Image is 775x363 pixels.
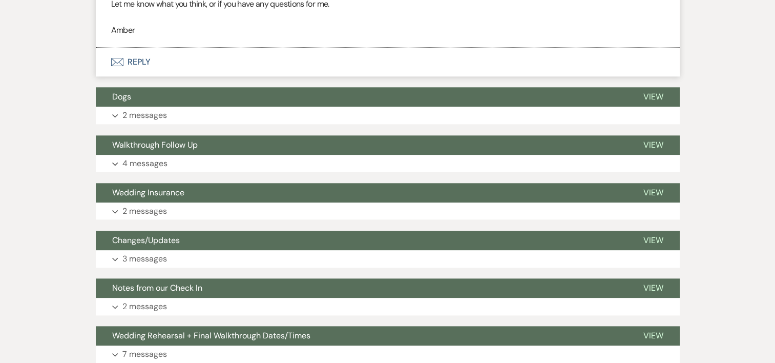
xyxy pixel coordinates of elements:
[96,155,680,172] button: 4 messages
[112,330,310,341] span: Wedding Rehearsal + Final Walkthrough Dates/Times
[96,278,627,298] button: Notes from our Check In
[112,235,180,246] span: Changes/Updates
[627,278,680,298] button: View
[96,203,680,220] button: 2 messages
[643,139,663,150] span: View
[643,235,663,246] span: View
[122,205,167,218] p: 2 messages
[112,187,184,198] span: Wedding Insurance
[643,187,663,198] span: View
[96,231,627,250] button: Changes/Updates
[96,48,680,76] button: Reply
[96,250,680,268] button: 3 messages
[627,183,680,203] button: View
[112,91,131,102] span: Dogs
[96,107,680,124] button: 2 messages
[111,24,664,37] p: Amber
[96,298,680,315] button: 2 messages
[643,283,663,293] span: View
[96,183,627,203] button: Wedding Insurance
[643,330,663,341] span: View
[112,139,198,150] span: Walkthrough Follow Up
[122,157,167,170] p: 4 messages
[627,135,680,155] button: View
[122,252,167,266] p: 3 messages
[627,326,680,346] button: View
[96,346,680,363] button: 7 messages
[627,231,680,250] button: View
[96,135,627,155] button: Walkthrough Follow Up
[96,326,627,346] button: Wedding Rehearsal + Final Walkthrough Dates/Times
[122,109,167,122] p: 2 messages
[643,91,663,102] span: View
[627,87,680,107] button: View
[122,300,167,313] p: 2 messages
[112,283,202,293] span: Notes from our Check In
[96,87,627,107] button: Dogs
[122,348,167,361] p: 7 messages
